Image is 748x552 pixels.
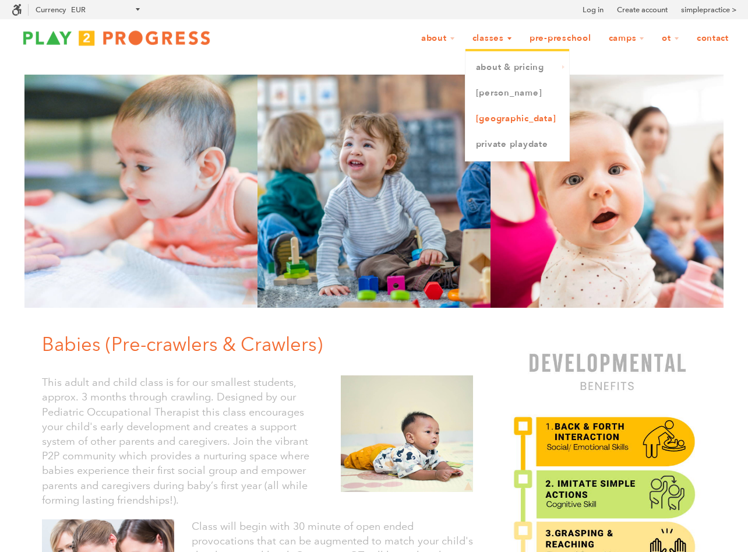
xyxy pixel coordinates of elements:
a: Classes [465,27,520,50]
label: Currency [36,5,66,14]
a: OT [654,27,687,50]
a: [GEOGRAPHIC_DATA] [465,106,569,132]
a: Log in [583,4,604,16]
a: Camps [601,27,652,50]
a: About & Pricing [465,55,569,80]
a: Private Playdate [465,132,569,157]
img: Play2Progress logo [12,26,221,50]
a: simplepractice > [681,4,736,16]
a: Contact [689,27,736,50]
a: Create account [617,4,668,16]
a: [PERSON_NAME] [465,80,569,106]
a: About [414,27,463,50]
h1: Babies (Pre-crawlers & Crawlers) [42,331,482,358]
font: This adult and child class is for our smallest students, approx. 3 months through crawling. Desig... [42,376,309,507]
a: Pre-Preschool [522,27,599,50]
